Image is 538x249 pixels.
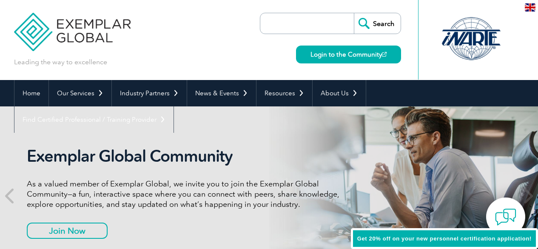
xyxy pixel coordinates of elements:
a: Join Now [27,223,108,239]
p: Leading the way to excellence [14,57,107,67]
img: open_square.png [382,52,387,57]
img: en [525,3,535,11]
a: Resources [256,80,312,106]
span: Get 20% off on your new personnel certification application! [357,235,532,242]
p: As a valued member of Exemplar Global, we invite you to join the Exemplar Global Community—a fun,... [27,179,346,209]
a: Find Certified Professional / Training Provider [14,106,174,133]
a: Login to the Community [296,46,401,63]
input: Search [354,13,401,34]
a: News & Events [187,80,256,106]
a: About Us [313,80,366,106]
h2: Exemplar Global Community [27,146,346,166]
img: contact-chat.png [495,206,516,228]
a: Our Services [49,80,111,106]
a: Industry Partners [112,80,187,106]
a: Home [14,80,48,106]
